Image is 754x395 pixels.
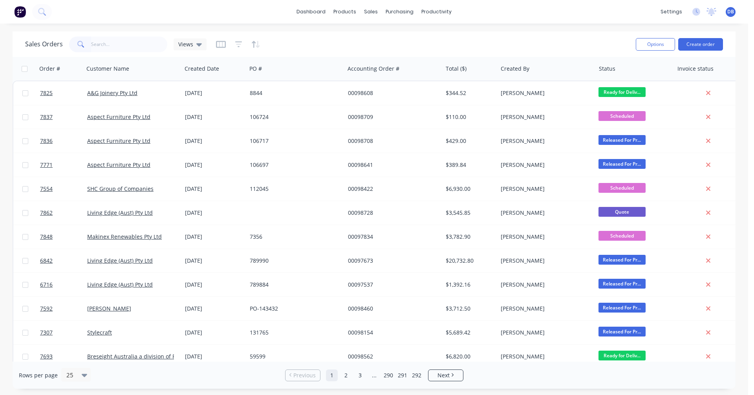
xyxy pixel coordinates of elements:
div: $6,820.00 [446,353,492,360]
span: Views [178,40,193,48]
a: 7837 [40,105,87,129]
a: Jump forward [368,369,380,381]
div: 00097673 [348,257,435,265]
span: 7848 [40,233,53,241]
span: Released For Pr... [598,279,646,289]
a: Aspect Furniture Pty Ltd [87,113,150,121]
div: [PERSON_NAME] [501,185,588,193]
a: A&G Joinery Pty Ltd [87,89,137,97]
a: 6716 [40,273,87,296]
h1: Sales Orders [25,40,63,48]
div: $3,712.50 [446,305,492,313]
div: $6,930.00 [446,185,492,193]
div: 106724 [250,113,337,121]
div: $110.00 [446,113,492,121]
div: 00098728 [348,209,435,217]
a: 7836 [40,129,87,153]
a: Aspect Furniture Pty Ltd [87,161,150,168]
a: 7592 [40,297,87,320]
div: Status [599,65,615,73]
div: [DATE] [185,257,243,265]
span: 7836 [40,137,53,145]
div: [PERSON_NAME] [501,89,588,97]
span: Quote [598,207,646,217]
span: Previous [293,371,316,379]
div: 7356 [250,233,337,241]
div: 59599 [250,353,337,360]
span: 7554 [40,185,53,193]
a: Page 291 [397,369,408,381]
span: 7837 [40,113,53,121]
span: 7693 [40,353,53,360]
div: 00098460 [348,305,435,313]
div: 112045 [250,185,337,193]
div: [DATE] [185,281,243,289]
div: [PERSON_NAME] [501,209,588,217]
span: Released For Pr... [598,255,646,265]
div: 00098422 [348,185,435,193]
div: $344.52 [446,89,492,97]
div: 00097537 [348,281,435,289]
span: 6716 [40,281,53,289]
span: Released For Pr... [598,135,646,145]
a: Aspect Furniture Pty Ltd [87,137,150,144]
div: PO # [249,65,262,73]
ul: Pagination [282,369,467,381]
div: 789990 [250,257,337,265]
a: Breseight Australia a division of PROK Conveyor Components [87,353,248,360]
span: 7825 [40,89,53,97]
a: 7848 [40,225,87,249]
span: 7771 [40,161,53,169]
div: [PERSON_NAME] [501,257,588,265]
span: Ready for Deliv... [598,87,646,97]
div: $389.84 [446,161,492,169]
a: Living Edge (Aust) Pty Ltd [87,281,153,288]
span: Ready for Deliv... [598,351,646,360]
div: products [329,6,360,18]
div: [PERSON_NAME] [501,305,588,313]
div: [DATE] [185,89,243,97]
span: Released For Pr... [598,327,646,336]
div: [DATE] [185,113,243,121]
a: Next page [428,371,463,379]
div: [PERSON_NAME] [501,281,588,289]
a: Living Edge (Aust) Pty Ltd [87,257,153,264]
div: 106697 [250,161,337,169]
a: Page 2 [340,369,352,381]
div: $1,392.16 [446,281,492,289]
img: Factory [14,6,26,18]
div: [DATE] [185,353,243,360]
div: $429.00 [446,137,492,145]
span: Rows per page [19,371,58,379]
div: 00097834 [348,233,435,241]
div: purchasing [382,6,417,18]
div: 00098709 [348,113,435,121]
a: SHC Group of Companies [87,185,154,192]
span: 7862 [40,209,53,217]
div: Order # [39,65,60,73]
div: Customer Name [86,65,129,73]
a: Stylecraft [87,329,112,336]
iframe: Intercom live chat [727,368,746,387]
a: 6842 [40,249,87,272]
a: [PERSON_NAME] [87,305,131,312]
a: Page 3 [354,369,366,381]
div: Invoice status [677,65,714,73]
div: [DATE] [185,137,243,145]
div: [DATE] [185,329,243,336]
div: 106717 [250,137,337,145]
div: [PERSON_NAME] [501,113,588,121]
span: 6842 [40,257,53,265]
a: 7307 [40,321,87,344]
button: Create order [678,38,723,51]
a: 7862 [40,201,87,225]
div: [DATE] [185,161,243,169]
span: 7307 [40,329,53,336]
a: Living Edge (Aust) Pty Ltd [87,209,153,216]
div: [PERSON_NAME] [501,329,588,336]
div: [DATE] [185,305,243,313]
div: productivity [417,6,456,18]
div: Created Date [185,65,219,73]
span: 7592 [40,305,53,313]
a: Makinex Renewables Pty Ltd [87,233,162,240]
